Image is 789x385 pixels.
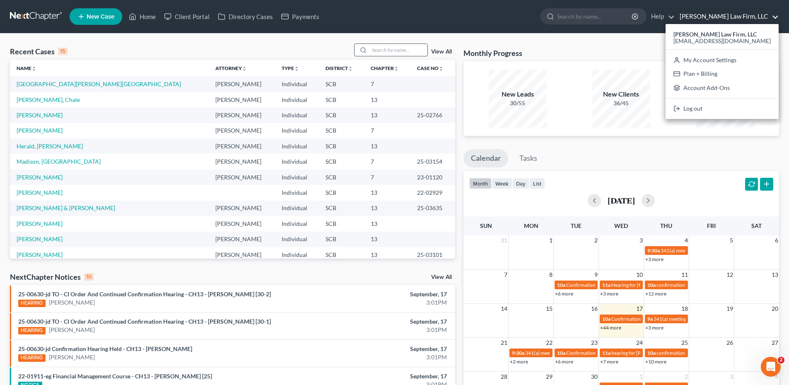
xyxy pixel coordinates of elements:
span: confirmation hearing for [PERSON_NAME] [656,350,750,356]
td: Individual [275,201,318,216]
i: unfold_more [348,66,353,71]
a: Madison, [GEOGRAPHIC_DATA] [17,158,101,165]
a: Payments [277,9,323,24]
div: NextChapter Notices [10,272,94,282]
input: Search by name... [557,9,633,24]
span: 15 [545,304,553,314]
td: SCB [319,123,364,138]
td: 7 [364,76,410,92]
td: [PERSON_NAME] [209,216,275,231]
span: 31 [500,235,508,245]
span: 28 [500,372,508,382]
span: confirmation hearing for [PERSON_NAME] [656,282,750,288]
div: New Leads [489,90,547,99]
span: 7 [503,270,508,280]
span: 10a [557,282,565,288]
span: 2 [778,357,784,363]
span: Confirmation Hearing for [PERSON_NAME] [611,316,706,322]
a: +3 more [645,324,664,331]
span: 5 [729,235,734,245]
div: 30/55 [489,99,547,107]
span: 23 [590,338,598,348]
td: [PERSON_NAME] [209,232,275,247]
span: 1 [639,372,644,382]
span: 11a [602,350,610,356]
a: Plan + Billing [666,67,779,81]
a: Nameunfold_more [17,65,36,71]
a: View All [431,274,452,280]
span: 9a [647,316,653,322]
td: SCB [319,154,364,169]
span: 10a [557,350,565,356]
td: SCB [319,138,364,154]
span: 10 [635,270,644,280]
td: 7 [364,154,410,169]
td: Individual [275,216,318,231]
td: 13 [364,201,410,216]
span: Hearing for [PERSON_NAME] and [PERSON_NAME] [611,282,725,288]
span: 19 [726,304,734,314]
button: list [529,178,545,189]
td: [PERSON_NAME] [209,107,275,123]
span: 6 [774,235,779,245]
div: [PERSON_NAME] Law Firm, LLC [666,24,779,119]
strong: [PERSON_NAME] Law Firm, LLC [673,31,757,38]
td: [PERSON_NAME] [209,201,275,216]
span: 1 [548,235,553,245]
a: 25-00630-jd TO - CI Order And Continued Confirmation Hearing - CH13 - [PERSON_NAME] [30-1] [18,318,271,325]
div: 3:01PM [309,353,447,361]
td: SCB [319,232,364,247]
div: HEARING [18,354,46,362]
td: Individual [275,138,318,154]
td: SCB [319,92,364,107]
td: [PERSON_NAME] [209,247,275,262]
a: [PERSON_NAME] [49,353,95,361]
span: Confirmation Hearing for [PERSON_NAME] [566,350,661,356]
a: +7 more [600,358,618,365]
a: Calendar [463,149,508,167]
span: 27 [771,338,779,348]
span: 25 [680,338,689,348]
td: SCB [319,216,364,231]
div: 36/45 [592,99,650,107]
td: [PERSON_NAME] [209,154,275,169]
span: hearing for [PERSON_NAME] [611,350,675,356]
a: Help [647,9,675,24]
td: [PERSON_NAME] [209,123,275,138]
span: 2 [594,235,598,245]
span: 24 [635,338,644,348]
a: Home [125,9,160,24]
td: 13 [364,138,410,154]
div: 15 [58,48,68,55]
td: [PERSON_NAME] [209,92,275,107]
td: Individual [275,232,318,247]
a: 22-01911-eg Financial Management Course - CH13 - [PERSON_NAME] [25] [18,373,212,380]
a: +12 more [645,291,666,297]
span: 29 [545,372,553,382]
a: Tasks [512,149,545,167]
button: week [492,178,512,189]
td: Individual [275,169,318,185]
span: Tue [571,222,581,229]
a: [PERSON_NAME] [17,251,63,258]
iframe: Intercom live chat [761,357,781,377]
a: +3 more [645,256,664,262]
td: 13 [364,216,410,231]
td: 13 [364,185,410,200]
span: 12 [726,270,734,280]
a: Log out [666,102,779,116]
a: +6 more [555,291,573,297]
span: 9:30a [647,247,660,254]
h3: Monthly Progress [463,48,522,58]
span: 18 [680,304,689,314]
a: [PERSON_NAME] [49,298,95,307]
a: +44 more [600,324,621,331]
a: Account Add-Ons [666,81,779,95]
i: unfold_more [31,66,36,71]
span: Sat [751,222,762,229]
a: [PERSON_NAME] [49,326,95,334]
a: +2 more [510,358,528,365]
td: 13 [364,107,410,123]
span: 11 [680,270,689,280]
td: SCB [319,185,364,200]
